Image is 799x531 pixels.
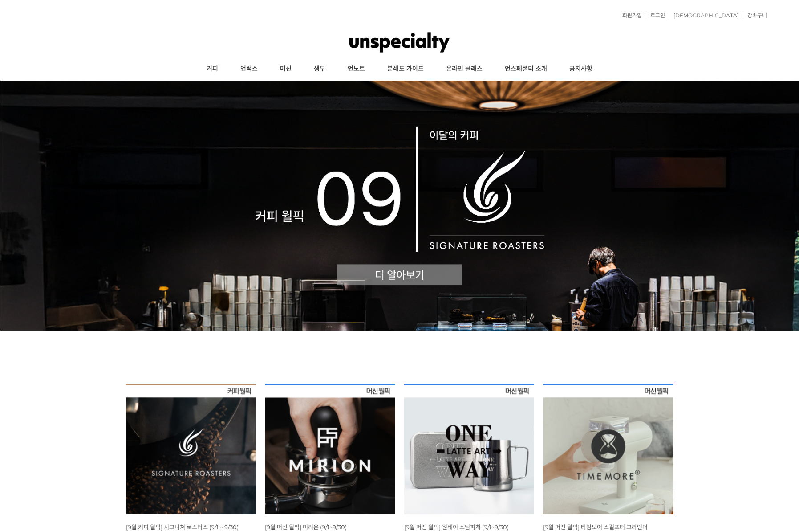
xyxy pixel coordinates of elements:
img: 언스페셜티 몰 [349,29,450,56]
a: 온라인 클래스 [435,58,494,80]
img: [9월 커피 월픽] 시그니쳐 로스터스 (9/1 ~ 9/30) [126,384,256,515]
a: 분쇄도 가이드 [376,58,435,80]
img: 9월 머신 월픽 미리온 [265,384,395,515]
img: 9월 머신 월픽 타임모어 스컬프터 [543,384,673,515]
a: [9월 머신 월픽] 미리온 (9/1~9/30) [265,523,347,531]
a: 언노트 [337,58,376,80]
a: 로그인 [646,13,665,18]
a: 생두 [303,58,337,80]
img: 9월 머신 월픽 원웨이 스팀피쳐 [404,384,535,515]
a: 장바구니 [743,13,767,18]
a: 머신 [269,58,303,80]
a: [DEMOGRAPHIC_DATA] [669,13,739,18]
a: 언스페셜티 소개 [494,58,558,80]
a: 회원가입 [618,13,642,18]
a: 언럭스 [229,58,269,80]
a: [9월 머신 월픽] 원웨이 스팀피쳐 (9/1~9/30) [404,523,509,531]
a: [9월 커피 월픽] 시그니쳐 로스터스 (9/1 ~ 9/30) [126,523,239,531]
a: 커피 [195,58,229,80]
a: 공지사항 [558,58,604,80]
